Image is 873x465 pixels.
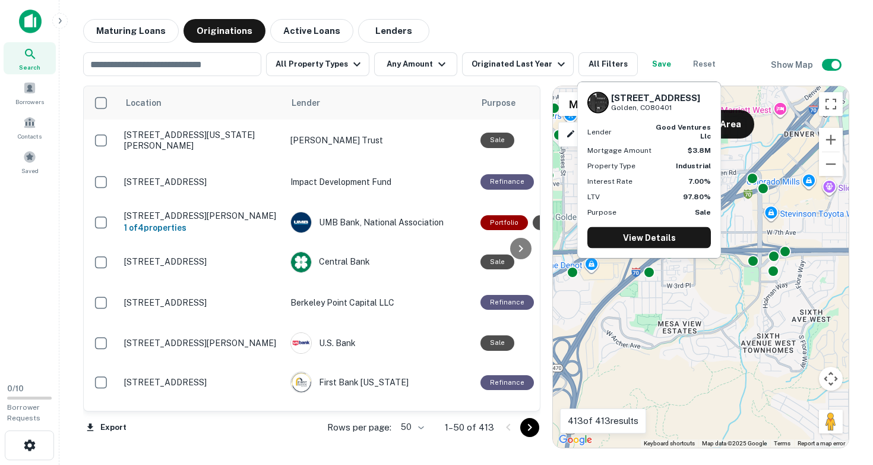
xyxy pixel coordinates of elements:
h6: 1 of 4 properties [124,221,279,234]
div: Sale [480,133,514,147]
button: Maturing Loans [83,19,179,43]
a: Borrowers [4,77,56,109]
img: picture [291,212,311,232]
button: Show street map [559,92,600,116]
a: Saved [4,146,56,178]
span: Map data ©2025 Google [702,440,767,447]
th: Purpose [475,86,592,120]
p: [PERSON_NAME] Trust [290,134,469,147]
span: Borrowers [15,97,44,106]
div: Originated Last Year [472,57,568,71]
div: U.s. Bank [290,332,469,354]
div: Sale [533,215,567,230]
img: picture [291,252,311,272]
p: Rows per page: [327,420,391,435]
img: capitalize-icon.png [19,10,42,33]
div: 50 [396,419,426,436]
button: Drag Pegman onto the map to open Street View [819,410,843,433]
p: 1–50 of 413 [445,420,494,435]
th: Lender [284,86,475,120]
p: Lender [587,126,612,137]
img: Google [556,432,595,448]
a: Search [4,42,56,74]
button: All Property Types [266,52,369,76]
button: All Filters [578,52,638,76]
button: Export [83,419,129,436]
span: Purpose [482,96,531,110]
p: Property Type [587,161,635,171]
button: Keyboard shortcuts [644,439,695,448]
div: This is a portfolio loan with 4 properties [480,215,528,230]
button: Originations [184,19,265,43]
th: Location [118,86,284,120]
strong: Industrial [676,162,711,170]
p: Draw Boundary [566,127,640,142]
p: [STREET_ADDRESS][PERSON_NAME] [124,338,279,348]
iframe: Chat Widget [814,332,873,389]
div: This loan purpose was for refinancing [480,295,534,310]
p: LTV [587,191,600,202]
button: Any Amount [374,52,457,76]
span: Lender [292,96,320,110]
strong: 97.80% [683,193,711,201]
p: Berkeley Point Capital LLC [290,296,469,309]
div: UMB Bank, National Association [290,212,469,233]
strong: Sale [695,208,711,216]
p: 413 of 413 results [568,414,638,428]
p: [STREET_ADDRESS] [124,297,279,308]
div: Sale [480,255,514,269]
p: Purpose [587,207,616,218]
span: Borrower Requests [7,403,40,422]
button: Zoom in [819,128,843,152]
span: Contacts [18,131,42,141]
div: This loan purpose was for refinancing [480,174,534,189]
button: Reset [685,52,723,76]
p: [STREET_ADDRESS][US_STATE][PERSON_NAME] [124,130,279,151]
p: [STREET_ADDRESS][PERSON_NAME] [124,210,279,221]
div: This loan purpose was for refinancing [480,375,534,390]
span: Location [125,96,177,110]
h6: [STREET_ADDRESS] [611,92,700,103]
a: Terms [774,440,790,447]
button: Go to next page [520,418,539,437]
a: View Details [587,227,711,249]
button: Save your search to get updates of matches that match your search criteria. [643,52,681,76]
p: Interest Rate [587,176,632,187]
strong: good ventures llc [656,123,711,140]
div: 0 0 [553,86,849,448]
strong: $3.8M [688,146,711,155]
div: Sale [480,335,514,350]
span: Saved [21,166,39,175]
button: Toggle fullscreen view [819,92,843,116]
p: Golden, CO80401 [611,102,700,113]
p: [STREET_ADDRESS] [124,256,279,267]
div: First Bank [US_STATE] [290,372,469,393]
p: [STREET_ADDRESS] [124,377,279,388]
a: Report a map error [798,440,845,447]
h6: Show Map [771,58,815,71]
button: Zoom out [819,152,843,176]
p: Mortgage Amount [587,145,651,156]
strong: 7.00% [688,177,711,186]
button: Active Loans [270,19,353,43]
p: Impact Development Fund [290,175,469,188]
button: Lenders [358,19,429,43]
img: picture [291,333,311,353]
span: 0 / 10 [7,384,24,393]
div: Central Bank [290,252,469,273]
p: [STREET_ADDRESS] [124,177,279,187]
a: Open this area in Google Maps (opens a new window) [556,432,595,448]
a: Contacts [4,111,56,143]
img: picture [291,372,311,392]
button: Originated Last Year [462,52,574,76]
span: Search [19,62,40,72]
